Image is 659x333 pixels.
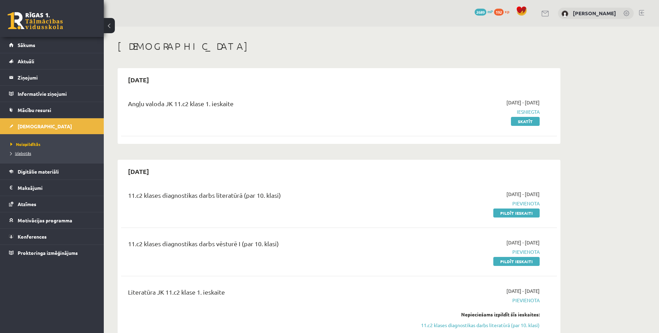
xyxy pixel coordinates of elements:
a: Pildīt ieskaiti [493,209,540,218]
span: 192 [494,9,504,16]
span: Digitālie materiāli [18,168,59,175]
h1: [DEMOGRAPHIC_DATA] [118,40,560,52]
a: Konferences [9,229,95,244]
span: [DATE] - [DATE] [506,287,540,295]
a: Pildīt ieskaiti [493,257,540,266]
a: Ziņojumi [9,70,95,85]
span: Mācību resursi [18,107,51,113]
a: Skatīt [511,117,540,126]
span: mP [487,9,493,14]
span: Proktoringa izmēģinājums [18,250,78,256]
span: Motivācijas programma [18,217,72,223]
span: Neizpildītās [10,141,40,147]
a: Neizpildītās [10,141,97,147]
span: 2689 [475,9,486,16]
span: Atzīmes [18,201,36,207]
span: Konferences [18,233,47,240]
span: Izlabotās [10,150,31,156]
div: 11.c2 klases diagnostikas darbs literatūrā (par 10. klasi) [128,191,399,203]
a: Aktuāli [9,53,95,69]
a: 2689 mP [475,9,493,14]
a: Proktoringa izmēģinājums [9,245,95,261]
span: Pievienota [409,200,540,207]
span: Pievienota [409,248,540,256]
a: Sākums [9,37,95,53]
div: 11.c2 klases diagnostikas darbs vēsturē I (par 10. klasi) [128,239,399,252]
a: Rīgas 1. Tālmācības vidusskola [8,12,63,29]
div: Angļu valoda JK 11.c2 klase 1. ieskaite [128,99,399,112]
span: [DATE] - [DATE] [506,99,540,106]
span: Sākums [18,42,35,48]
span: xp [505,9,509,14]
legend: Maksājumi [18,180,95,196]
div: Literatūra JK 11.c2 klase 1. ieskaite [128,287,399,300]
img: Rodrigo Skuja [561,10,568,17]
span: [DEMOGRAPHIC_DATA] [18,123,72,129]
span: Aktuāli [18,58,34,64]
legend: Informatīvie ziņojumi [18,86,95,102]
a: Atzīmes [9,196,95,212]
a: Mācību resursi [9,102,95,118]
span: Pievienota [409,297,540,304]
a: 192 xp [494,9,513,14]
span: [DATE] - [DATE] [506,191,540,198]
a: Motivācijas programma [9,212,95,228]
a: Maksājumi [9,180,95,196]
a: [DEMOGRAPHIC_DATA] [9,118,95,134]
span: [DATE] - [DATE] [506,239,540,246]
a: [PERSON_NAME] [573,10,616,17]
h2: [DATE] [121,163,156,179]
div: Nepieciešams izpildīt šīs ieskaites: [409,311,540,318]
a: Digitālie materiāli [9,164,95,179]
a: Izlabotās [10,150,97,156]
h2: [DATE] [121,72,156,88]
a: 11.c2 klases diagnostikas darbs literatūrā (par 10. klasi) [409,322,540,329]
span: Iesniegta [409,108,540,115]
legend: Ziņojumi [18,70,95,85]
a: Informatīvie ziņojumi [9,86,95,102]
